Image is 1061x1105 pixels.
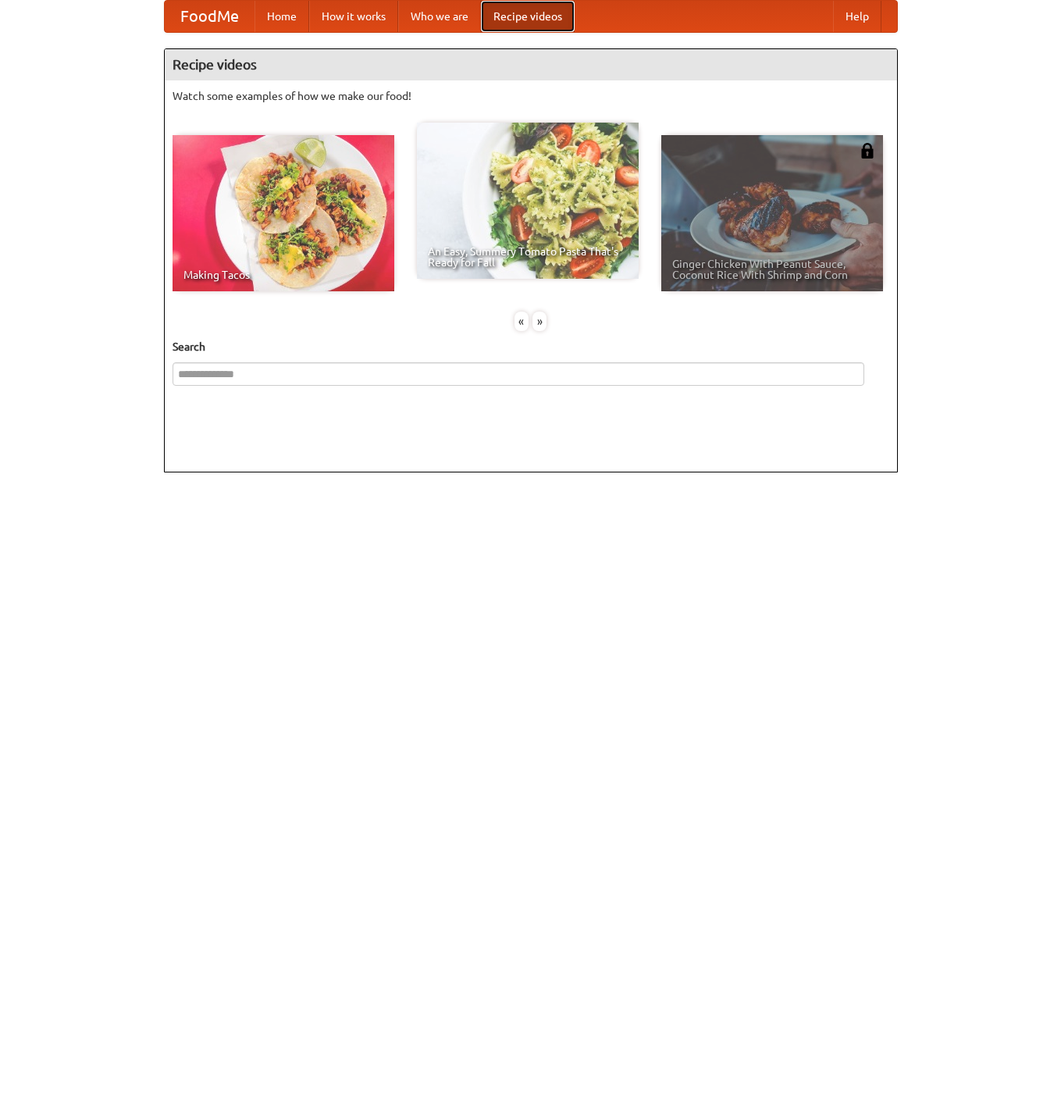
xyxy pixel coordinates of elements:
a: Help [833,1,881,32]
img: 483408.png [860,143,875,159]
span: Making Tacos [183,269,383,280]
div: « [514,312,529,331]
a: Making Tacos [173,135,394,291]
a: How it works [309,1,398,32]
p: Watch some examples of how we make our food! [173,88,889,104]
a: Recipe videos [481,1,575,32]
a: An Easy, Summery Tomato Pasta That's Ready for Fall [417,123,639,279]
a: Home [255,1,309,32]
a: FoodMe [165,1,255,32]
a: Who we are [398,1,481,32]
div: » [532,312,547,331]
span: An Easy, Summery Tomato Pasta That's Ready for Fall [428,246,628,268]
h5: Search [173,339,889,355]
h4: Recipe videos [165,49,897,80]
